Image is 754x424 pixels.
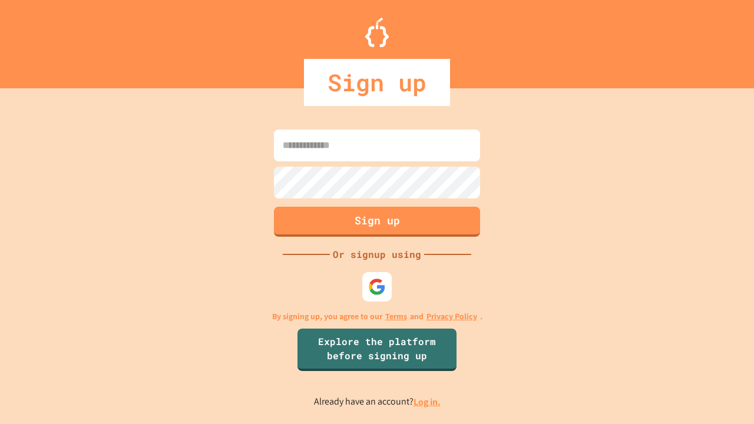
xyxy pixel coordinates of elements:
[314,395,441,409] p: Already have an account?
[426,310,477,323] a: Privacy Policy
[414,396,441,408] a: Log in.
[304,59,450,106] div: Sign up
[385,310,407,323] a: Terms
[297,329,457,371] a: Explore the platform before signing up
[365,18,389,47] img: Logo.svg
[330,247,424,261] div: Or signup using
[368,278,386,296] img: google-icon.svg
[274,207,480,237] button: Sign up
[272,310,482,323] p: By signing up, you agree to our and .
